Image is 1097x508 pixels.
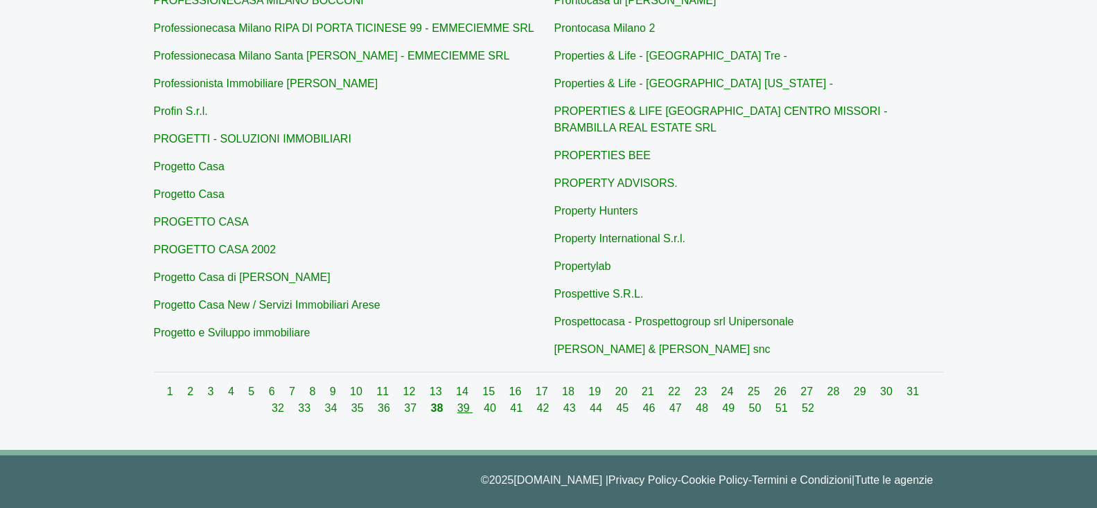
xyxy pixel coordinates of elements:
[752,474,852,486] a: Termini e Condizioni
[309,385,318,397] a: 8
[906,385,919,397] a: 31
[325,402,340,414] a: 34
[554,177,678,189] a: PROPERTY ADVISORS.
[854,474,933,486] a: Tutte le agenzie
[590,402,605,414] a: 44
[802,402,814,414] a: 52
[554,260,611,272] a: Propertylab
[484,402,499,414] a: 40
[208,385,217,397] a: 3
[608,474,678,486] a: Privacy Policy
[187,385,196,397] a: 2
[642,385,657,397] a: 21
[154,105,208,117] a: Profin S.r.l.
[615,385,631,397] a: 20
[167,385,176,397] a: 1
[554,105,888,134] a: PROPERTIES & LIFE [GEOGRAPHIC_DATA] CENTRO MISSORI - BRAMBILLA REAL ESTATE SRL
[588,385,604,397] a: 19
[854,385,869,397] a: 29
[554,233,685,244] a: Property International S.r.l.
[554,316,794,327] a: Prospettocasa - Prospettogroup srl Unipersonale
[351,402,367,414] a: 35
[378,402,393,414] a: 36
[554,22,656,34] a: Prontocasa Milano 2
[298,402,313,414] a: 33
[554,50,787,62] a: Properties & Life - [GEOGRAPHIC_DATA] Tre -
[154,327,310,338] a: Progetto e Sviluppo immobiliare
[616,402,631,414] a: 45
[154,50,510,62] a: Professionecasa Milano Santa [PERSON_NAME] - EMMECIEMME SRL
[749,402,764,414] a: 50
[456,385,471,397] a: 14
[164,472,933,489] p: © 2025 [DOMAIN_NAME] | - - |
[376,385,392,397] a: 11
[774,385,789,397] a: 26
[536,385,551,397] a: 17
[269,385,278,397] a: 6
[722,402,737,414] a: 49
[554,78,833,89] a: Properties & Life - [GEOGRAPHIC_DATA] [US_STATE] -
[681,474,748,486] a: Cookie Policy
[563,402,579,414] a: 43
[228,385,237,397] a: 4
[694,385,710,397] a: 23
[554,288,644,300] a: Prospettive S.R.L.
[748,385,763,397] a: 25
[669,402,685,414] a: 47
[509,385,525,397] a: 16
[431,402,446,414] a: 38
[643,402,658,414] a: 46
[403,385,419,397] a: 12
[289,385,298,397] a: 7
[404,402,419,414] a: 37
[537,402,552,414] a: 42
[696,402,711,414] a: 48
[562,385,577,397] a: 18
[721,385,737,397] a: 24
[457,402,473,414] a: 39
[554,205,638,217] a: Property Hunters
[827,385,843,397] a: 28
[154,133,351,145] a: PROGETTI - SOLUZIONI IMMOBILIARI
[248,385,257,397] a: 5
[430,385,445,397] a: 13
[154,216,249,228] a: PROGETTO CASA
[154,271,331,283] a: Progetto Casa di [PERSON_NAME]
[668,385,683,397] a: 22
[154,22,534,34] a: Professionecasa Milano RIPA DI PORTA TICINESE 99 - EMMECIEMME SRL
[775,402,791,414] a: 51
[880,385,895,397] a: 30
[154,244,277,255] a: PROGETTO CASA 2002
[554,343,771,355] a: [PERSON_NAME] & [PERSON_NAME] snc
[510,402,525,414] a: 41
[154,161,225,172] a: Progetto Casa
[154,78,378,89] a: Professionista Immobiliare [PERSON_NAME]
[350,385,365,397] a: 10
[482,385,498,397] a: 15
[272,402,287,414] a: 32
[330,385,339,397] a: 9
[154,188,225,200] a: Progetto Casa
[800,385,816,397] a: 27
[154,299,380,311] a: Progetto Casa New / Servizi Immobiliari Arese
[554,149,651,161] a: PROPERTIES BEE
